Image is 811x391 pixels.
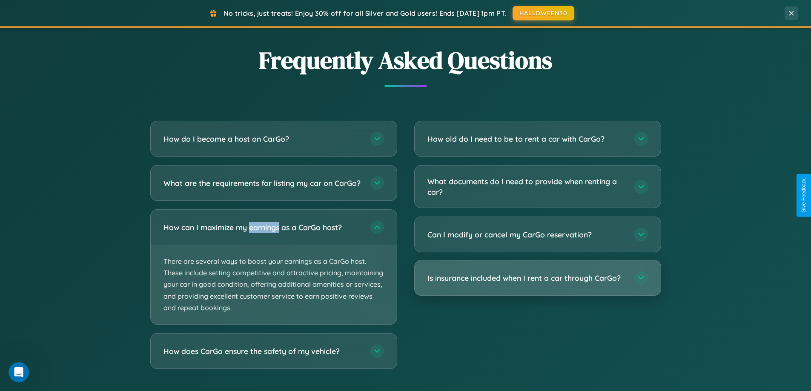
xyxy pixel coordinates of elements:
[163,222,362,233] h3: How can I maximize my earnings as a CarGo host?
[801,178,807,213] div: Give Feedback
[427,176,626,197] h3: What documents do I need to provide when renting a car?
[427,273,626,283] h3: Is insurance included when I rent a car through CarGo?
[151,245,397,324] p: There are several ways to boost your earnings as a CarGo host. These include setting competitive ...
[224,9,506,17] span: No tricks, just treats! Enjoy 30% off for all Silver and Gold users! Ends [DATE] 1pm PT.
[150,44,661,77] h2: Frequently Asked Questions
[427,134,626,144] h3: How old do I need to be to rent a car with CarGo?
[9,362,29,382] iframe: Intercom live chat
[427,229,626,240] h3: Can I modify or cancel my CarGo reservation?
[163,134,362,144] h3: How do I become a host on CarGo?
[163,178,362,188] h3: What are the requirements for listing my car on CarGo?
[163,346,362,357] h3: How does CarGo ensure the safety of my vehicle?
[513,6,574,20] button: HALLOWEEN30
